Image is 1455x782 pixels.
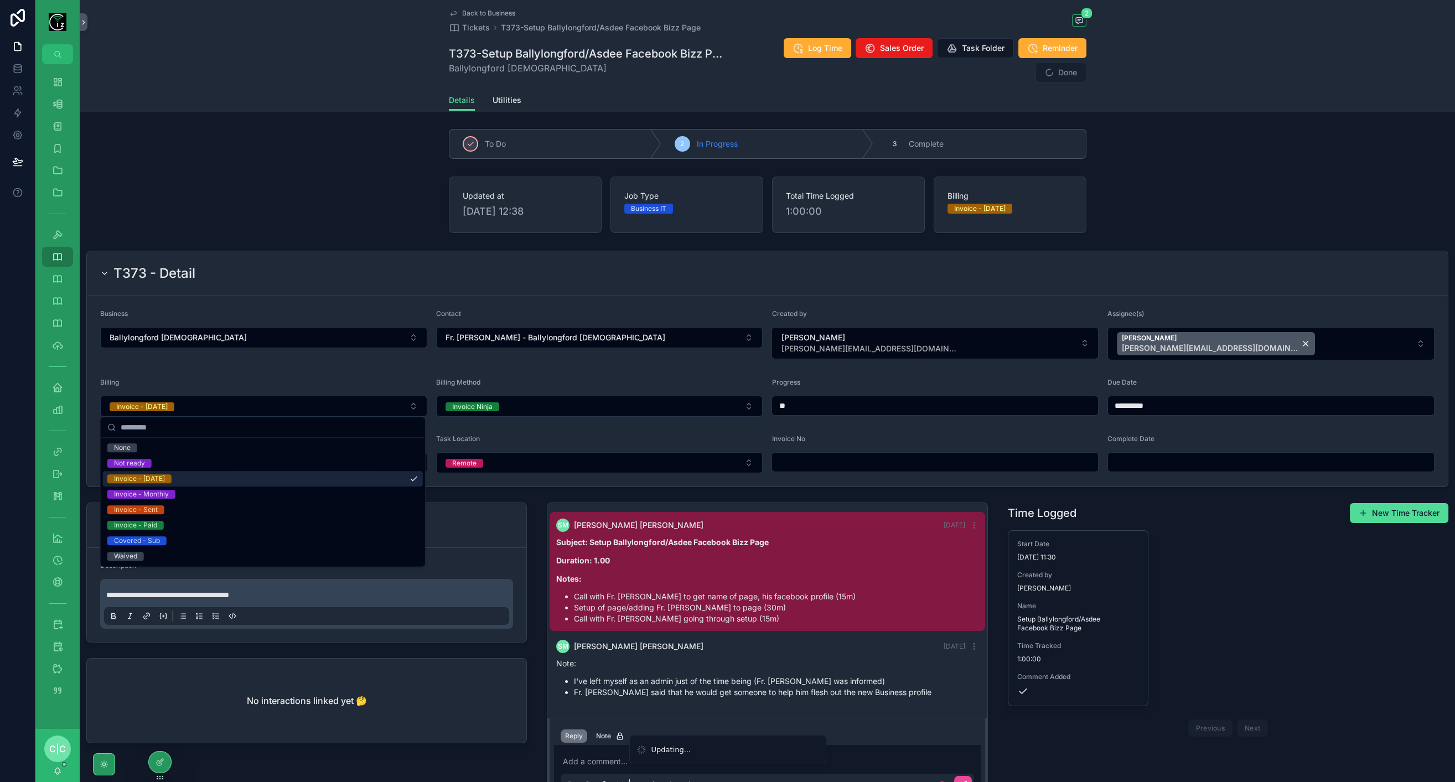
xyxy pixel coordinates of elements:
p: Note: [556,657,978,669]
span: Due Date [1107,378,1137,386]
h1: Time Logged [1008,505,1076,521]
h1: T373-Setup Ballylongford/Asdee Facebook Bizz Page [449,46,726,61]
span: [PERSON_NAME] [781,332,958,343]
a: Start Date[DATE] 11:30Created by[PERSON_NAME]NameSetup Ballylongford/Asdee Facebook Bizz PageTime... [1008,530,1149,706]
strong: Notes: [556,574,582,583]
span: Billing Method [436,378,480,386]
li: Call with Fr. [PERSON_NAME] to get name of page, his facebook profile (15m) [574,591,978,602]
div: Note [596,732,624,740]
span: Billing [100,378,119,386]
span: Ballylongford [DEMOGRAPHIC_DATA] [110,332,247,343]
span: 3 [893,139,897,148]
a: Tickets [449,22,490,33]
span: [DATE] [944,521,965,529]
button: Select Button [436,452,763,473]
span: Time Tracked [1017,641,1140,650]
span: Name [1017,602,1140,610]
span: Utilities [493,95,521,106]
button: Note [592,729,629,743]
span: Tickets [462,22,490,33]
span: 2 [680,139,684,148]
strong: Duration: 1.00 [556,556,610,565]
span: [DATE] 12:38 [463,204,588,219]
span: Comment Added [1017,672,1140,681]
div: Updating... [651,744,691,755]
button: Sales Order [856,38,933,58]
div: Invoice - [DATE] [954,204,1006,214]
span: Sales Order [880,43,924,54]
button: Reply [561,729,587,743]
a: T373-Setup Ballylongford/Asdee Facebook Bizz Page [501,22,701,33]
span: Invoice No [771,434,805,443]
button: Select Button [100,396,427,417]
h2: T373 - Detail [113,265,195,282]
span: Ballylongford [DEMOGRAPHIC_DATA] [449,61,726,75]
span: Details [449,95,475,106]
button: 2 [1072,14,1086,28]
span: Created by [771,309,806,318]
span: [PERSON_NAME] [1122,334,1299,343]
div: Covered - Sub [114,536,160,545]
span: Assignee(s) [1107,309,1144,318]
span: 2 [1081,8,1092,19]
button: Log Time [784,38,851,58]
button: Select Button [436,327,763,348]
a: Utilities [493,90,521,112]
span: [PERSON_NAME] [1017,584,1071,593]
button: Select Button [436,396,763,417]
span: Reminder [1043,43,1078,54]
div: Business IT [631,204,666,214]
span: C|C [49,742,66,755]
button: New Time Tracker [1350,503,1448,523]
h2: No interactions linked yet 🤔 [247,694,367,707]
span: To Do [485,138,506,149]
span: Back to Business [462,9,515,18]
span: In Progress [697,138,738,149]
div: Not ready [114,459,145,468]
span: Complete Date [1107,434,1154,443]
span: [PERSON_NAME] [PERSON_NAME] [574,520,703,531]
span: 1:00:00 [1017,655,1140,664]
span: [PERSON_NAME][EMAIL_ADDRESS][DOMAIN_NAME] [1122,343,1299,354]
div: None [114,443,131,452]
span: Job Type [624,190,749,201]
span: [PERSON_NAME][EMAIL_ADDRESS][DOMAIN_NAME] [781,343,958,354]
span: SM [558,642,568,651]
span: Task Folder [962,43,1004,54]
button: Select Button [771,327,1099,359]
span: 1:00:00 [786,204,911,219]
a: Back to Business [449,9,515,18]
span: Progress [771,378,800,386]
div: Invoice - Monthly [114,490,169,499]
div: Invoice - Paid [114,521,157,530]
button: Reminder [1018,38,1086,58]
li: Setup of page/adding Fr. [PERSON_NAME] to page (30m) [574,602,978,613]
div: Invoice Ninja [452,402,493,411]
button: Select Button [100,327,427,348]
span: Setup Ballylongford/Asdee Facebook Bizz Page [1017,615,1140,633]
button: Select Button [1107,327,1435,360]
div: Waived [114,552,137,561]
div: Suggestions [101,438,425,566]
span: [PERSON_NAME] [PERSON_NAME] [574,641,703,652]
span: Fr. [PERSON_NAME] - Ballylongford [DEMOGRAPHIC_DATA] [446,332,665,343]
div: scrollable content [35,64,80,715]
li: Call with Fr. [PERSON_NAME] going through setup (15m) [574,613,978,624]
span: [DATE] 11:30 [1017,553,1140,562]
div: Invoice - [DATE] [116,402,168,411]
li: I've left myself as an admin just of the time being (Fr. [PERSON_NAME] was informed) [574,676,978,687]
span: Total Time Logged [786,190,911,201]
a: Details [449,90,475,111]
div: Invoice - [DATE] [114,474,165,483]
div: Invoice - Sent [114,505,158,514]
li: Fr. [PERSON_NAME] said that he would get someone to help him flesh out the new Business profile [574,687,978,698]
span: Business [100,309,128,318]
img: App logo [49,13,66,31]
span: Updated at [463,190,588,201]
div: Remote [452,459,477,468]
span: Billing [947,190,1073,201]
span: [DATE] [944,642,965,650]
span: Created by [1017,571,1140,579]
